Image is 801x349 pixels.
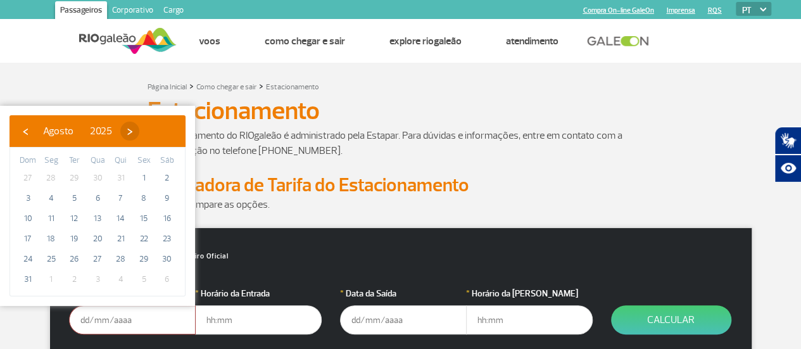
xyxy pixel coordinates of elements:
span: 30 [87,168,108,188]
span: 30 [157,249,177,269]
span: 23 [157,229,177,249]
span: 2025 [90,125,112,137]
button: Agosto [35,122,82,141]
a: Voos [199,35,220,48]
span: 12 [64,208,84,229]
span: Agosto [43,125,73,137]
p: Simule e compare as opções. [148,197,654,212]
span: 7 [111,188,131,208]
th: weekday [16,154,40,168]
a: RQS [707,6,721,15]
bs-datepicker-navigation-view: ​ ​ ​ [16,123,139,136]
span: 4 [111,269,131,289]
span: 15 [134,208,154,229]
span: 29 [64,168,84,188]
span: 3 [87,269,108,289]
span: 4 [41,188,61,208]
span: 25 [41,249,61,269]
a: Imprensa [666,6,695,15]
span: 29 [134,249,154,269]
span: 8 [134,188,154,208]
div: Plugin de acessibilidade da Hand Talk. [774,127,801,182]
span: 27 [87,249,108,269]
span: 22 [134,229,154,249]
span: 1 [134,168,154,188]
span: 26 [64,249,84,269]
span: 24 [18,249,38,269]
a: Cargo [158,1,189,22]
span: 20 [87,229,108,249]
span: 6 [157,269,177,289]
input: hh:mm [466,305,593,334]
span: 21 [111,229,131,249]
a: Estacionamento [266,82,319,92]
button: Abrir tradutor de língua de sinais. [774,127,801,155]
button: ‹ [16,122,35,141]
span: 17 [18,229,38,249]
th: weekday [109,154,132,168]
button: Abrir recursos assistivos. [774,155,801,182]
span: 13 [87,208,108,229]
th: weekday [132,154,156,168]
a: Compra On-line GaleOn [583,6,653,15]
span: 31 [18,269,38,289]
span: 6 [87,188,108,208]
p: O estacionamento do RIOgaleão é administrado pela Estapar. Para dúvidas e informações, entre em c... [148,128,654,158]
span: 16 [157,208,177,229]
th: weekday [40,154,63,168]
a: Atendimento [506,35,558,48]
span: 27 [18,168,38,188]
input: hh:mm [195,305,322,334]
a: Passageiros [55,1,107,22]
th: weekday [63,154,86,168]
button: 2025 [82,122,120,141]
span: Parceiro Oficial [163,253,229,260]
span: 2 [64,269,84,289]
input: dd/mm/aaaa [69,305,196,334]
th: weekday [155,154,179,168]
span: 28 [41,168,61,188]
a: > [259,79,263,93]
button: › [120,122,139,141]
label: Data da Saída [340,287,467,300]
h1: Estacionamento [148,100,654,122]
span: 1 [41,269,61,289]
a: Como chegar e sair [196,82,256,92]
span: 3 [18,188,38,208]
span: 28 [111,249,131,269]
input: dd/mm/aaaa [340,305,467,334]
a: > [189,79,194,93]
span: 19 [64,229,84,249]
a: Como chegar e sair [265,35,345,48]
span: 31 [111,168,131,188]
span: 9 [157,188,177,208]
h2: Calculadora de Tarifa do Estacionamento [148,174,654,197]
a: Explore RIOgaleão [389,35,462,48]
span: 10 [18,208,38,229]
label: Horário da Entrada [195,287,322,300]
a: Corporativo [107,1,158,22]
span: 5 [64,188,84,208]
th: weekday [86,154,110,168]
span: 18 [41,229,61,249]
label: Horário da [PERSON_NAME] [466,287,593,300]
span: 5 [134,269,154,289]
span: 11 [41,208,61,229]
span: 2 [157,168,177,188]
span: 14 [111,208,131,229]
a: Página Inicial [148,82,187,92]
button: Calcular [611,305,731,334]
